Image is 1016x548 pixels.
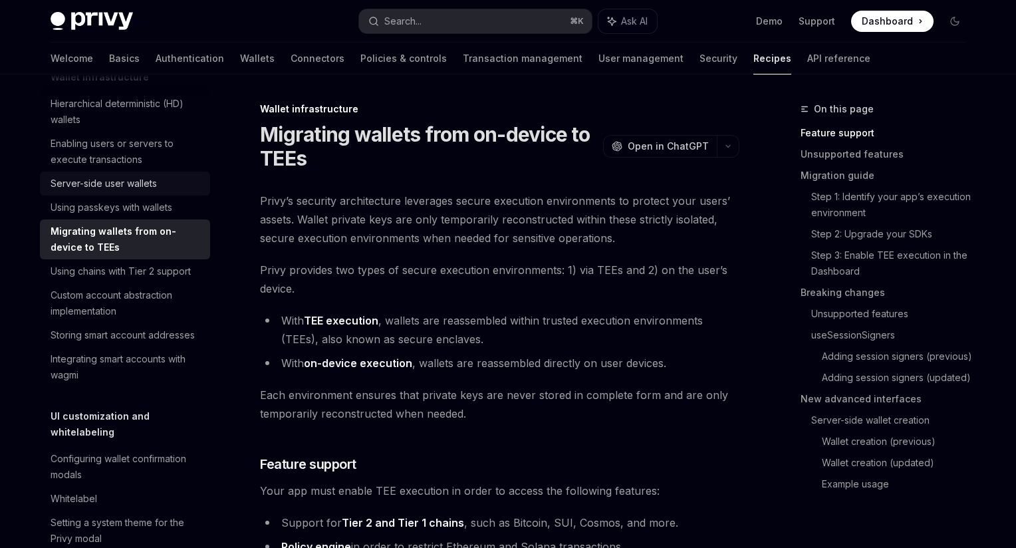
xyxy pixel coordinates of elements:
[40,447,210,487] a: Configuring wallet confirmation modals
[822,431,976,452] a: Wallet creation (previous)
[260,102,739,116] div: Wallet infrastructure
[811,303,976,325] a: Unsupported features
[51,515,202,547] div: Setting a system theme for the Privy modal
[51,136,202,168] div: Enabling users or servers to execute transactions
[51,43,93,74] a: Welcome
[51,408,210,440] h5: UI customization and whitelabeling
[801,165,976,186] a: Migration guide
[628,140,709,153] span: Open in ChatGPT
[811,410,976,431] a: Server-side wallet creation
[51,200,172,215] div: Using passkeys with wallets
[40,323,210,347] a: Storing smart account addresses
[822,367,976,388] a: Adding session signers (updated)
[811,325,976,346] a: useSessionSigners
[51,263,191,279] div: Using chains with Tier 2 support
[851,11,934,32] a: Dashboard
[40,172,210,196] a: Server-side user wallets
[801,144,976,165] a: Unsupported features
[260,122,598,170] h1: Migrating wallets from on-device to TEEs
[51,327,195,343] div: Storing smart account addresses
[360,43,447,74] a: Policies & controls
[753,43,791,74] a: Recipes
[40,347,210,387] a: Integrating smart accounts with wagmi
[598,9,657,33] button: Ask AI
[40,259,210,283] a: Using chains with Tier 2 support
[384,13,422,29] div: Search...
[40,219,210,259] a: Migrating wallets from on-device to TEEs
[603,135,717,158] button: Open in ChatGPT
[756,15,783,28] a: Demo
[811,245,976,282] a: Step 3: Enable TEE execution in the Dashboard
[463,43,582,74] a: Transaction management
[260,455,356,474] span: Feature support
[40,283,210,323] a: Custom account abstraction implementation
[260,261,739,298] span: Privy provides two types of secure execution environments: 1) via TEEs and 2) on the user’s device.
[822,346,976,367] a: Adding session signers (previous)
[342,516,464,530] a: Tier 2 and Tier 1 chains
[260,481,739,500] span: Your app must enable TEE execution in order to access the following features:
[51,12,133,31] img: dark logo
[570,16,584,27] span: ⌘ K
[260,192,739,247] span: Privy’s security architecture leverages secure execution environments to protect your users’ asse...
[814,101,874,117] span: On this page
[51,223,202,255] div: Migrating wallets from on-device to TEEs
[359,9,592,33] button: Search...⌘K
[109,43,140,74] a: Basics
[811,186,976,223] a: Step 1: Identify your app’s execution environment
[801,122,976,144] a: Feature support
[51,287,202,319] div: Custom account abstraction implementation
[598,43,684,74] a: User management
[822,474,976,495] a: Example usage
[40,487,210,511] a: Whitelabel
[51,176,157,192] div: Server-side user wallets
[240,43,275,74] a: Wallets
[40,196,210,219] a: Using passkeys with wallets
[156,43,224,74] a: Authentication
[801,282,976,303] a: Breaking changes
[291,43,344,74] a: Connectors
[944,11,965,32] button: Toggle dark mode
[862,15,913,28] span: Dashboard
[304,314,378,328] a: TEE execution
[801,388,976,410] a: New advanced interfaces
[260,386,739,423] span: Each environment ensures that private keys are never stored in complete form and are only tempora...
[260,354,739,372] li: With , wallets are reassembled directly on user devices.
[699,43,737,74] a: Security
[807,43,870,74] a: API reference
[304,356,412,370] a: on-device execution
[51,96,202,128] div: Hierarchical deterministic (HD) wallets
[40,132,210,172] a: Enabling users or servers to execute transactions
[822,452,976,474] a: Wallet creation (updated)
[51,491,97,507] div: Whitelabel
[40,92,210,132] a: Hierarchical deterministic (HD) wallets
[260,513,739,532] li: Support for , such as Bitcoin, SUI, Cosmos, and more.
[51,451,202,483] div: Configuring wallet confirmation modals
[621,15,648,28] span: Ask AI
[811,223,976,245] a: Step 2: Upgrade your SDKs
[51,351,202,383] div: Integrating smart accounts with wagmi
[260,311,739,348] li: With , wallets are reassembled within trusted execution environments (TEEs), also known as secure...
[799,15,835,28] a: Support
